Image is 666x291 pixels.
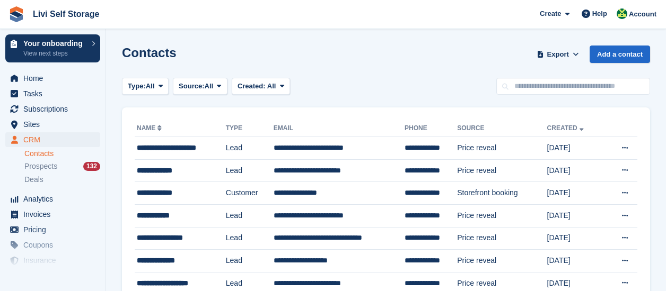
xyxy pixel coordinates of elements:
[83,162,100,171] div: 132
[547,137,604,160] td: [DATE]
[5,34,100,62] a: Your onboarding View next steps
[173,78,227,95] button: Source: All
[226,204,274,227] td: Lead
[226,227,274,250] td: Lead
[238,82,266,90] span: Created:
[122,78,169,95] button: Type: All
[629,9,656,20] span: Account
[5,86,100,101] a: menu
[23,222,87,237] span: Pricing
[547,227,604,250] td: [DATE]
[5,71,100,86] a: menu
[23,102,87,116] span: Subscriptions
[590,46,650,63] a: Add a contact
[5,102,100,116] a: menu
[24,174,100,185] a: Deals
[540,8,561,19] span: Create
[23,71,87,86] span: Home
[5,222,100,237] a: menu
[146,81,155,92] span: All
[205,81,214,92] span: All
[24,149,100,159] a: Contacts
[457,159,547,182] td: Price reveal
[457,137,547,160] td: Price reveal
[5,132,100,147] a: menu
[617,8,627,19] img: Alex Handyside
[23,192,87,206] span: Analytics
[457,120,547,137] th: Source
[137,124,164,132] a: Name
[226,182,274,205] td: Customer
[23,117,87,132] span: Sites
[592,8,607,19] span: Help
[547,204,604,227] td: [DATE]
[547,250,604,272] td: [DATE]
[457,227,547,250] td: Price reveal
[5,207,100,222] a: menu
[179,81,204,92] span: Source:
[23,207,87,222] span: Invoices
[226,159,274,182] td: Lead
[8,6,24,22] img: stora-icon-8386f47178a22dfd0bd8f6a31ec36ba5ce8667c1dd55bd0f319d3a0aa187defe.svg
[5,117,100,132] a: menu
[24,161,100,172] a: Prospects 132
[534,46,581,63] button: Export
[457,204,547,227] td: Price reveal
[122,46,177,60] h1: Contacts
[405,120,457,137] th: Phone
[226,250,274,272] td: Lead
[547,49,569,60] span: Export
[23,238,87,252] span: Coupons
[5,238,100,252] a: menu
[457,250,547,272] td: Price reveal
[547,182,604,205] td: [DATE]
[23,86,87,101] span: Tasks
[23,40,86,47] p: Your onboarding
[128,81,146,92] span: Type:
[267,82,276,90] span: All
[23,49,86,58] p: View next steps
[547,159,604,182] td: [DATE]
[274,120,405,137] th: Email
[232,78,290,95] button: Created: All
[5,253,100,268] a: menu
[23,253,87,268] span: Insurance
[547,124,586,132] a: Created
[457,182,547,205] td: Storefront booking
[226,120,274,137] th: Type
[24,175,43,185] span: Deals
[24,161,57,171] span: Prospects
[5,192,100,206] a: menu
[29,5,103,23] a: Livi Self Storage
[226,137,274,160] td: Lead
[23,132,87,147] span: CRM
